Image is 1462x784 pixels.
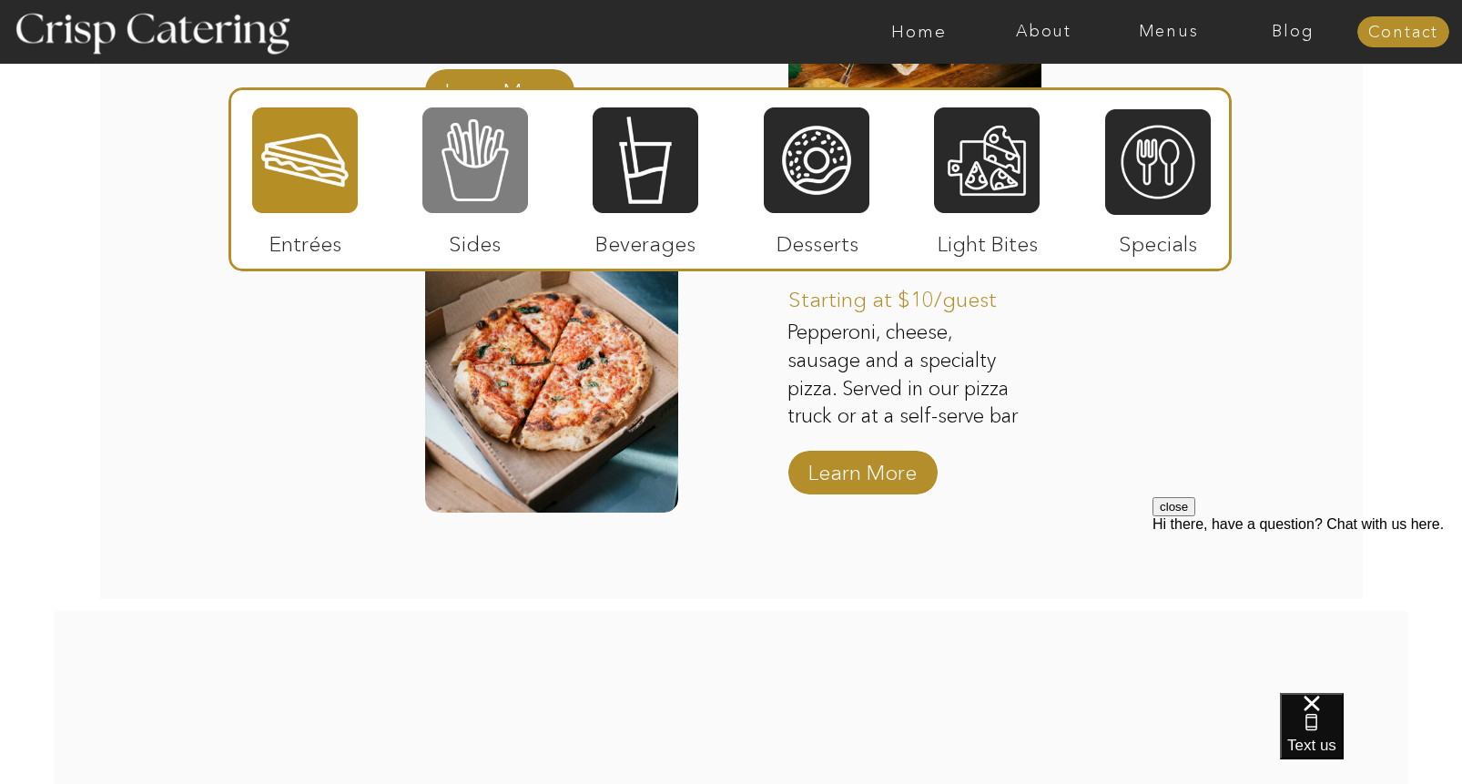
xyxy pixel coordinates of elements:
[788,269,1030,321] p: Starting at $10/guest
[439,60,560,113] a: Learn More
[756,213,878,266] p: Desserts
[1280,693,1462,784] iframe: podium webchat widget bubble
[857,23,981,41] a: Home
[414,213,535,266] p: Sides
[1231,23,1355,41] a: Blog
[1106,23,1231,41] a: Menus
[1097,213,1218,266] p: Specials
[787,319,1030,431] p: Pepperoni, cheese, sausage and a specialty pizza. Served in our pizza truck or at a self-serve bar
[927,213,1048,266] p: Light Bites
[981,23,1106,41] a: About
[245,213,366,266] p: Entrées
[584,213,706,266] p: Beverages
[1152,497,1462,716] iframe: podium webchat widget prompt
[1357,24,1449,42] a: Contact
[802,442,923,494] a: Learn More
